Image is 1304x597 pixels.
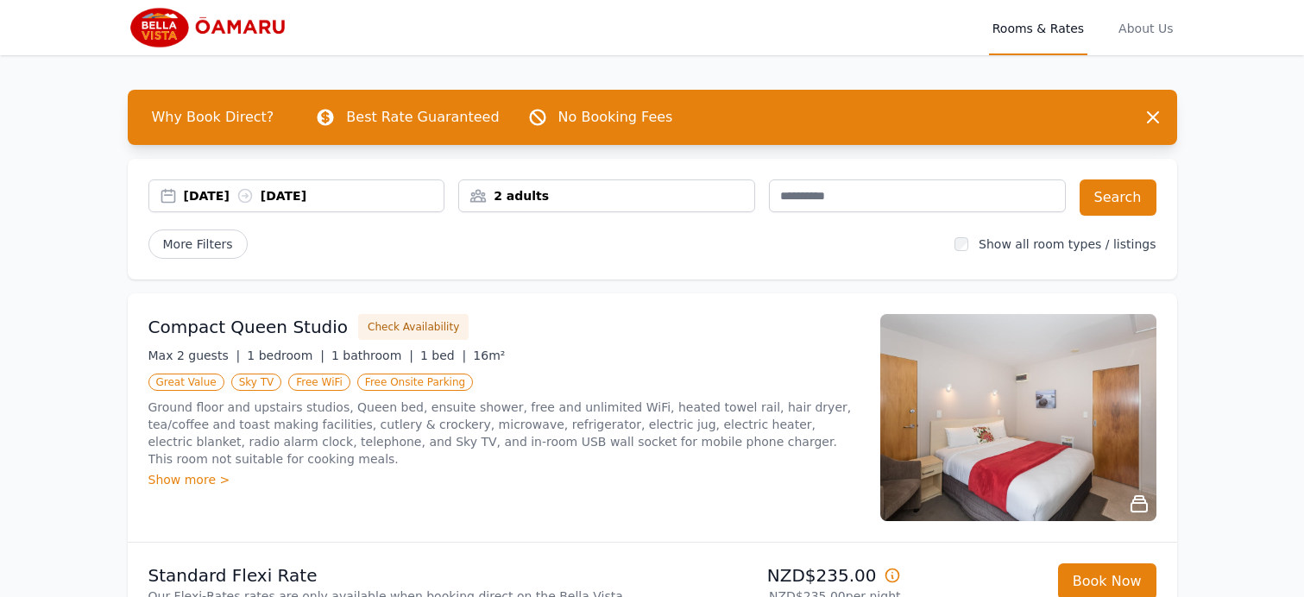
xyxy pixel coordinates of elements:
span: 16m² [473,349,505,362]
span: Max 2 guests | [148,349,241,362]
p: NZD$235.00 [659,563,901,588]
span: More Filters [148,229,248,259]
div: [DATE] [DATE] [184,187,444,204]
span: Great Value [148,374,224,391]
span: 1 bed | [420,349,466,362]
span: Sky TV [231,374,282,391]
span: Free Onsite Parking [357,374,473,391]
div: 2 adults [459,187,754,204]
span: 1 bathroom | [331,349,413,362]
div: Show more > [148,471,860,488]
p: Standard Flexi Rate [148,563,646,588]
span: Why Book Direct? [138,100,288,135]
span: Free WiFi [288,374,350,391]
p: No Booking Fees [558,107,673,128]
img: Bella Vista Oamaru [128,7,293,48]
h3: Compact Queen Studio [148,315,349,339]
button: Search [1080,179,1156,216]
p: Best Rate Guaranteed [346,107,499,128]
span: 1 bedroom | [247,349,324,362]
p: Ground floor and upstairs studios, Queen bed, ensuite shower, free and unlimited WiFi, heated tow... [148,399,860,468]
label: Show all room types / listings [979,237,1156,251]
button: Check Availability [358,314,469,340]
